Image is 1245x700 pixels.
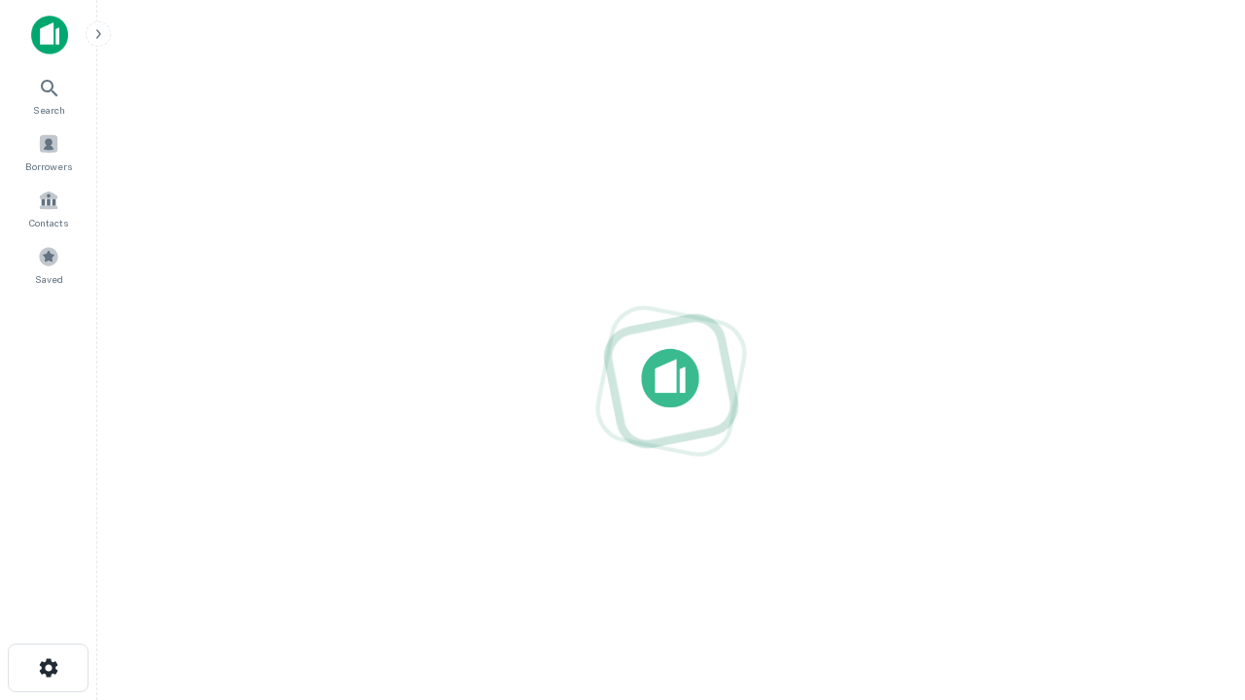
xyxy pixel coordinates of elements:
span: Contacts [29,215,68,230]
span: Saved [35,271,63,287]
a: Saved [6,238,91,291]
span: Search [33,102,65,118]
a: Search [6,69,91,122]
img: capitalize-icon.png [31,16,68,54]
a: Contacts [6,182,91,234]
iframe: Chat Widget [1148,482,1245,576]
span: Borrowers [25,158,72,174]
a: Borrowers [6,125,91,178]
